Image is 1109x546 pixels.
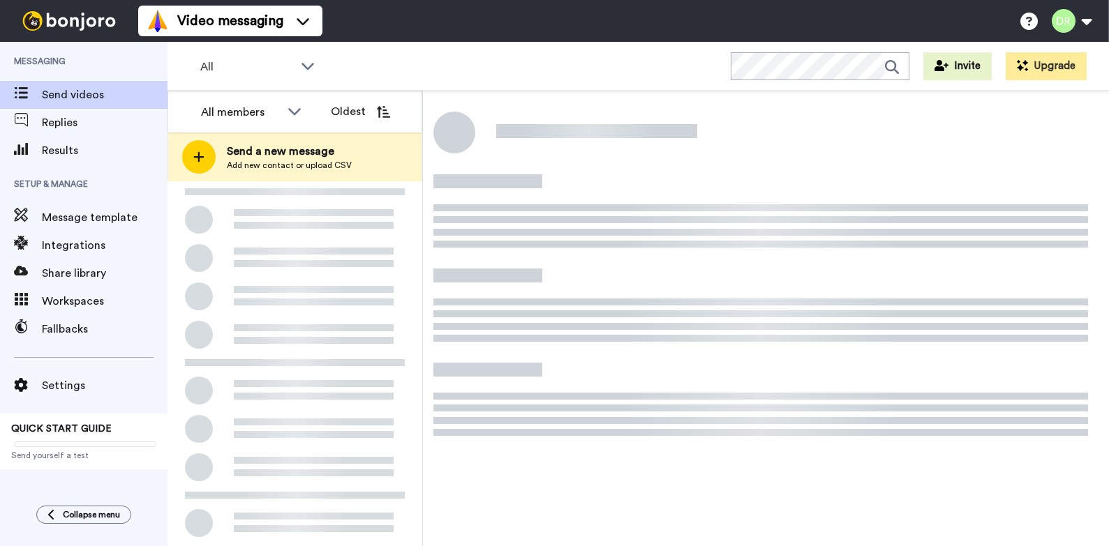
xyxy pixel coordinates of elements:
img: vm-color.svg [147,10,169,32]
span: All [200,59,294,75]
button: Collapse menu [36,506,131,524]
span: Workspaces [42,293,168,310]
button: Invite [923,52,992,80]
span: Share library [42,265,168,282]
span: Fallbacks [42,321,168,338]
span: Send a new message [227,143,352,160]
button: Oldest [320,98,401,126]
span: QUICK START GUIDE [11,424,112,434]
span: Replies [42,114,168,131]
span: Settings [42,377,168,394]
span: Collapse menu [63,509,120,520]
span: Video messaging [177,11,283,31]
img: bj-logo-header-white.svg [17,11,121,31]
button: Upgrade [1006,52,1087,80]
span: Send yourself a test [11,450,156,461]
span: Send videos [42,86,168,103]
div: All members [201,104,281,121]
span: Integrations [42,237,168,254]
span: Results [42,142,168,159]
span: Message template [42,209,168,226]
span: Add new contact or upload CSV [227,160,352,171]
